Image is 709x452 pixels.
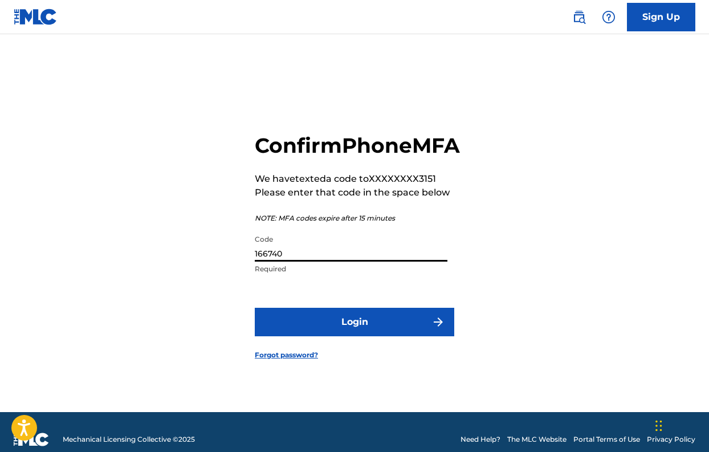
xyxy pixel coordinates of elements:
a: The MLC Website [507,434,567,445]
p: Please enter that code in the space below [255,186,460,199]
a: Public Search [568,6,590,28]
a: Privacy Policy [647,434,695,445]
a: Sign Up [627,3,695,31]
img: help [602,10,616,24]
iframe: Chat Widget [652,397,709,452]
span: Mechanical Licensing Collective © 2025 [63,434,195,445]
h2: Confirm Phone MFA [255,133,460,158]
img: f7272a7cc735f4ea7f67.svg [431,315,445,329]
a: Need Help? [461,434,500,445]
a: Portal Terms of Use [573,434,640,445]
p: NOTE: MFA codes expire after 15 minutes [255,213,460,223]
img: MLC Logo [14,9,58,25]
p: We have texted a code to XXXXXXXX3151 [255,172,460,186]
img: search [572,10,586,24]
div: Help [597,6,620,28]
div: Drag [655,409,662,443]
a: Forgot password? [255,350,318,360]
img: logo [14,433,49,446]
button: Login [255,308,454,336]
p: Required [255,264,447,274]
